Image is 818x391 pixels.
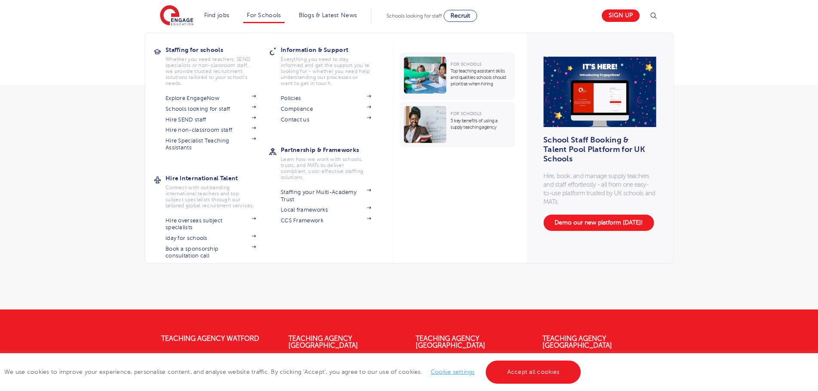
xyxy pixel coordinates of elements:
[281,44,384,56] h3: Information & Support
[450,118,510,130] p: 5 key benefits of using a supply teaching agency
[165,235,256,242] a: iday for schools
[281,189,371,203] a: Staffing your Multi-Academy Trust
[165,172,269,184] h3: Hire International Talent
[165,44,269,56] h3: Staffing for schools
[444,10,477,22] a: Recruit
[543,172,656,206] p: Hire, book, and manage supply teachers and staff effortlessly - all from one easy-to-use platform...
[450,12,470,19] span: Recruit
[450,111,481,116] span: For Schools
[281,144,384,156] h3: Partnership & Frameworks
[450,62,481,67] span: For Schools
[602,9,640,22] a: Sign up
[165,127,256,133] a: Hire non-classroom staff
[431,369,475,375] a: Cookie settings
[542,335,612,349] a: Teaching Agency [GEOGRAPHIC_DATA]
[288,335,358,349] a: Teaching Agency [GEOGRAPHIC_DATA]
[247,12,281,18] a: For Schools
[281,106,371,112] a: Compliance
[399,52,517,100] a: For SchoolsTop teaching assistant skills and qualities schools should prioritise when hiring
[204,12,230,18] a: Find jobs
[399,102,517,147] a: For Schools5 key benefits of using a supply teaching agency
[281,116,371,123] a: Contact us
[450,68,510,87] p: Top teaching assistant skills and qualities schools should prioritise when hiring
[281,144,384,180] a: Partnership & FrameworksLearn how we work with schools, trusts, and MATs to deliver compliant, co...
[165,116,256,123] a: Hire SEND staff
[299,12,357,18] a: Blogs & Latest News
[281,95,371,102] a: Policies
[165,56,256,86] p: Whether you need teachers, SEND specialists or non-classroom staff, we provide trusted recruitmen...
[281,206,371,213] a: Local frameworks
[161,335,259,343] a: Teaching Agency Watford
[543,215,654,231] a: Demo our new platform [DATE]!
[486,361,581,384] a: Accept all cookies
[160,5,193,27] img: Engage Education
[281,156,371,180] p: Learn how we work with schools, trusts, and MATs to deliver compliant, cost-effective staffing so...
[165,95,256,102] a: Explore EngageNow
[165,246,256,260] a: Book a sponsorship consultation call
[281,217,371,224] a: CCS Framework
[165,217,256,231] a: Hire overseas subject specialists
[386,13,442,19] span: Schools looking for staff
[416,335,485,349] a: Teaching Agency [GEOGRAPHIC_DATA]
[281,56,371,86] p: Everything you need to stay informed and get the support you’re looking for - whether you need he...
[165,106,256,112] a: Schools looking for staff
[165,137,256,152] a: Hire Specialist Teaching Assistants
[165,172,269,209] a: Hire International TalentConnect with outstanding international teachers and top subject speciali...
[165,185,256,209] p: Connect with outstanding international teachers and top subject specialists through our tailored ...
[543,140,650,159] h3: School Staff Booking & Talent Pool Platform for UK Schools
[165,44,269,86] a: Staffing for schoolsWhether you need teachers, SEND specialists or non-classroom staff, we provid...
[4,369,583,375] span: We use cookies to improve your experience, personalise content, and analyse website traffic. By c...
[281,44,384,86] a: Information & SupportEverything you need to stay informed and get the support you’re looking for ...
